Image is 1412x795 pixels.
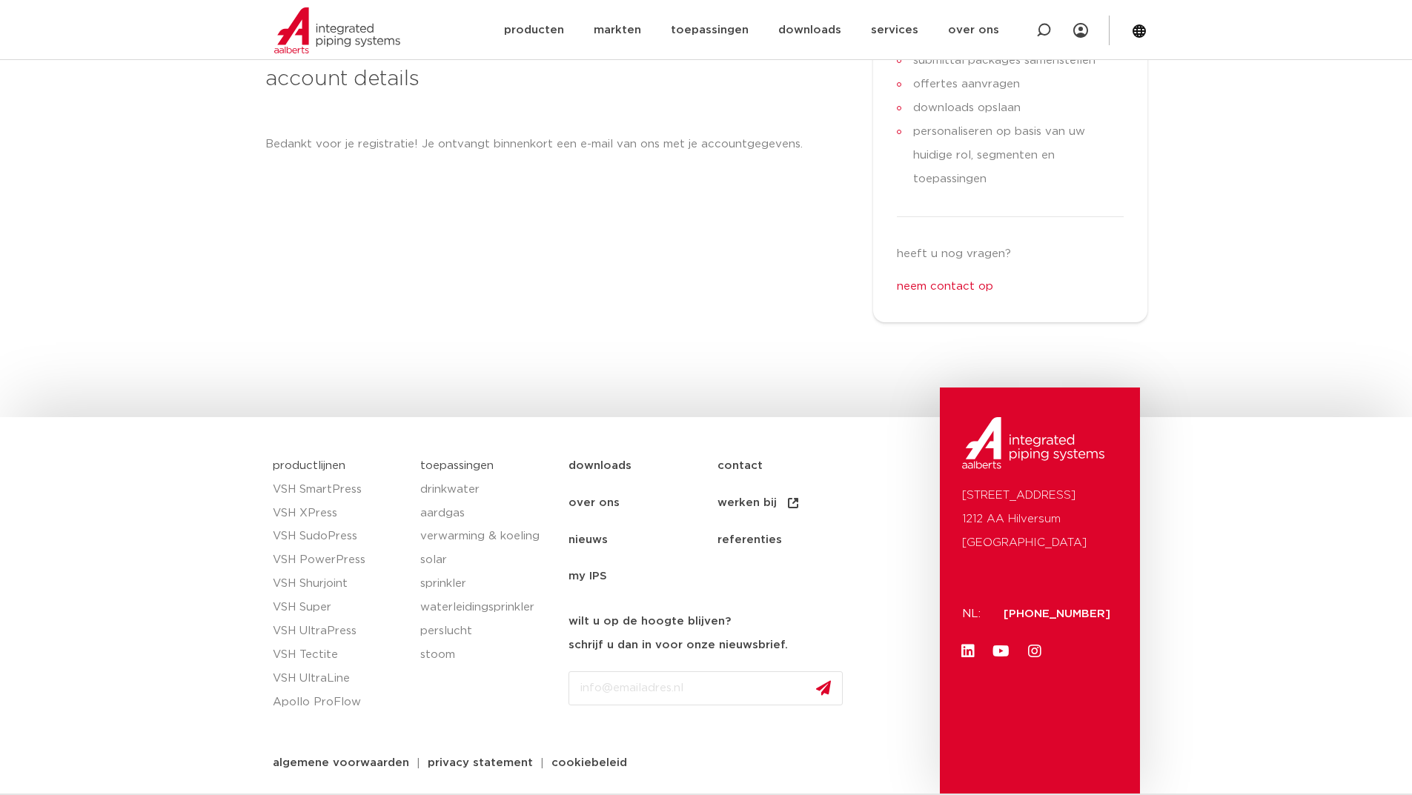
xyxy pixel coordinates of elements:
[420,619,554,643] a: perslucht
[420,478,554,502] a: drinkwater
[909,96,1021,120] span: downloads opslaan
[569,448,932,596] nav: Menu
[420,460,494,471] a: toepassingen
[273,460,345,471] a: productlijnen
[551,757,627,768] span: cookiebeleid
[273,757,409,768] span: algemene voorwaarden
[569,558,717,595] a: my IPS
[428,757,533,768] span: privacy statement
[962,602,986,626] p: NL:
[816,680,831,696] img: send.svg
[909,73,1020,96] span: offertes aanvragen
[273,643,406,667] a: VSH Tectite
[273,502,406,525] a: VSH XPress
[417,757,544,768] a: privacy statement
[717,448,866,485] a: contact
[569,671,843,705] input: info@emailadres.nl
[420,643,554,667] a: stoom
[569,616,731,627] strong: wilt u op de hoogte blijven?
[273,548,406,572] a: VSH PowerPress
[273,525,406,548] a: VSH SudoPress
[540,757,638,768] a: cookiebeleid
[1004,608,1110,619] a: [PHONE_NUMBER]
[569,717,794,775] iframe: reCAPTCHA
[717,522,866,559] a: referenties
[420,548,554,572] a: solar
[909,49,1096,73] span: submittal packages samenstellen
[420,572,554,596] a: sprinkler
[273,691,406,714] a: Apollo ProFlow
[273,572,406,596] a: VSH Shurjoint
[897,248,1011,259] span: heeft u nog vragen?
[569,485,717,522] a: over ons
[420,525,554,548] a: verwarming & koeling
[273,619,406,643] a: VSH UltraPress
[265,133,836,156] div: Bedankt voor je registratie! Je ontvangt binnenkort een e-mail van ons met je accountgegevens.
[717,485,866,522] a: werken bij
[897,281,993,292] a: neem contact op
[420,502,554,525] a: aardgas
[569,448,717,485] a: downloads
[569,639,788,651] strong: schrijf u dan in voor onze nieuwsbrief.
[420,596,554,619] a: waterleidingsprinkler
[265,64,836,94] h3: account details
[262,757,420,768] a: algemene voorwaarden
[909,120,1124,191] span: personaliseren op basis van uw huidige rol, segmenten en toepassingen
[273,478,406,502] a: VSH SmartPress
[273,667,406,691] a: VSH UltraLine
[273,596,406,619] a: VSH Super
[569,522,717,559] a: nieuws
[962,484,1118,555] p: [STREET_ADDRESS] 1212 AA Hilversum [GEOGRAPHIC_DATA]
